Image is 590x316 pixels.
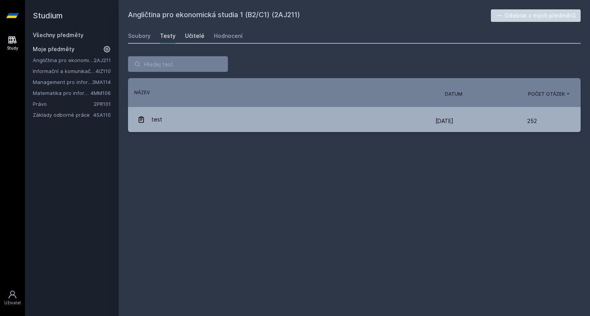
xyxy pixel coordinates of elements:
a: Všechny předměty [33,32,84,38]
div: Study [7,45,18,51]
h2: Angličtina pro ekonomická studia 1 (B2/C1) (2AJ211) [128,9,491,22]
a: Matematika pro informatiky [33,89,91,97]
a: 4MM106 [91,90,111,96]
span: Moje předměty [33,45,75,53]
button: Název [134,89,150,96]
button: Odebrat z mých předmětů [491,9,581,22]
a: 2PR101 [94,101,111,107]
div: Hodnocení [214,32,243,40]
div: Testy [160,32,176,40]
a: test [DATE] 252 [128,107,581,132]
div: Učitelé [185,32,204,40]
a: 4SA110 [93,112,111,118]
a: Testy [160,28,176,44]
span: Počet otázek [528,91,565,98]
a: 2AJ211 [94,57,111,63]
a: Učitelé [185,28,204,44]
a: Základy odborné práce [33,111,93,119]
span: [DATE] [435,118,453,124]
a: Právo [33,100,94,108]
div: Soubory [128,32,151,40]
div: Uživatel [4,300,21,306]
a: Angličtina pro ekonomická studia 1 (B2/C1) [33,56,94,64]
a: 3MA114 [92,79,111,85]
span: 252 [527,113,537,129]
button: Datum [445,91,462,98]
a: Informační a komunikační technologie [33,67,96,75]
input: Hledej test [128,56,228,72]
a: Study [2,31,23,55]
span: test [151,112,162,127]
a: Soubory [128,28,151,44]
a: Uživatel [2,286,23,310]
a: 4IZ110 [96,68,111,74]
button: Počet otázek [528,91,571,98]
a: Management pro informatiky a statistiky [33,78,92,86]
a: Hodnocení [214,28,243,44]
